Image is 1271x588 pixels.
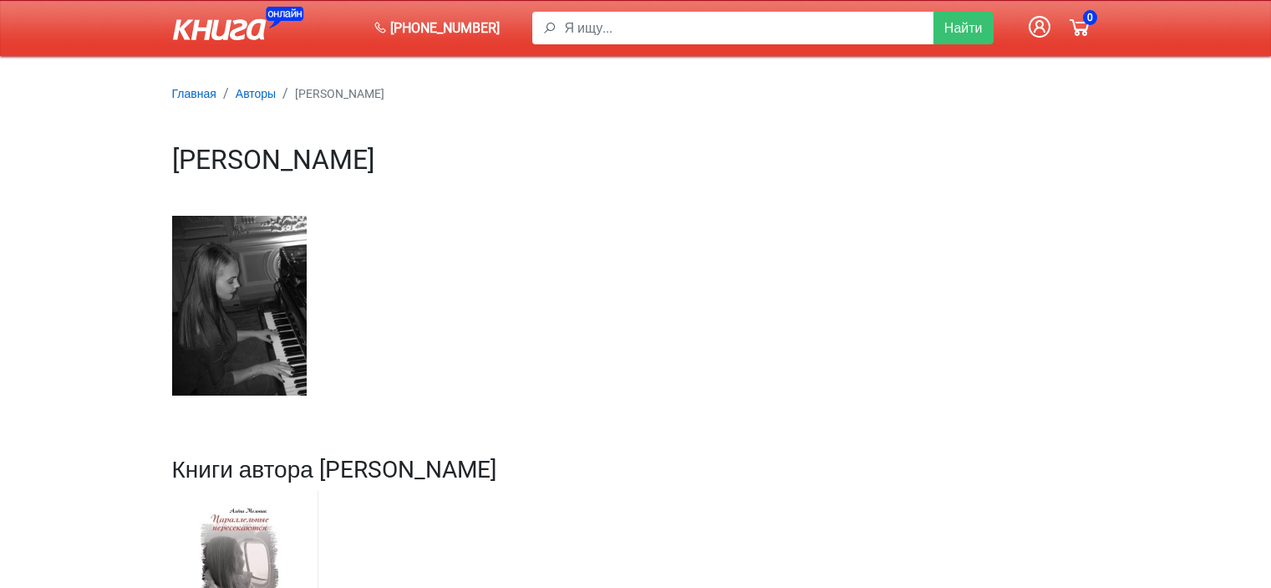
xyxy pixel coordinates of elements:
[236,85,276,101] a: Авторы
[295,87,384,100] small: [PERSON_NAME]
[1060,7,1100,49] a: 0
[1083,10,1097,25] span: 0
[172,84,1100,104] nav: breadcrumb
[172,456,1100,484] h2: Книги автора [PERSON_NAME]
[565,12,934,44] input: Я ищу...
[172,144,1100,176] h1: [PERSON_NAME]
[367,12,506,45] a: [PHONE_NUMBER]
[236,87,276,100] small: Авторы
[390,18,500,38] span: [PHONE_NUMBER]
[172,85,216,101] a: Главная
[172,87,216,100] small: Главная
[933,12,994,44] button: Найти
[172,216,327,416] img: Алёна Мельник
